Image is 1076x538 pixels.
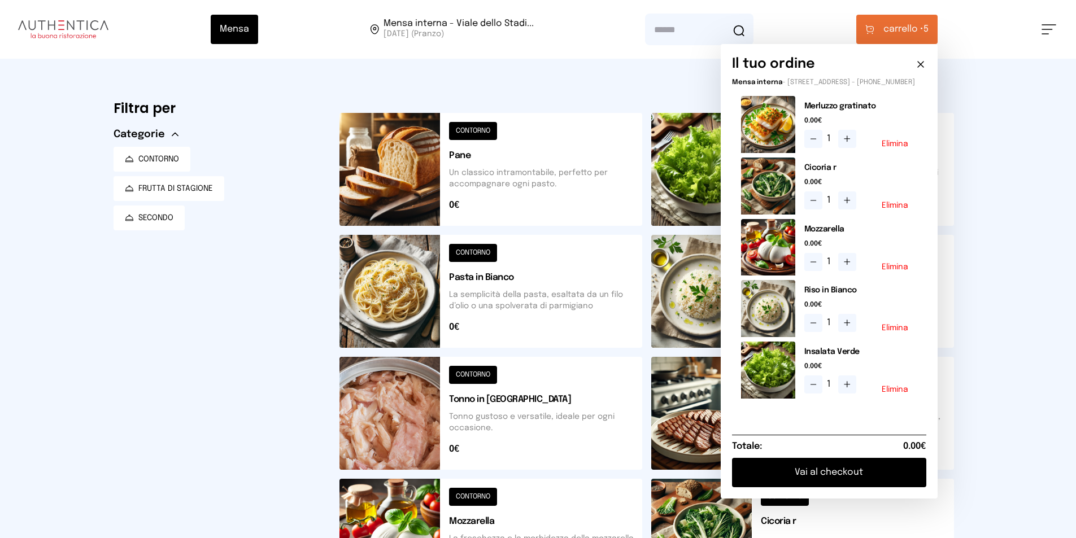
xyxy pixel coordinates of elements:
span: 0.00€ [903,440,926,453]
span: 1 [827,316,834,330]
h2: Merluzzo gratinato [804,100,917,112]
span: Categorie [114,126,165,142]
span: SECONDO [138,212,173,224]
button: Vai al checkout [732,458,926,487]
button: Mensa [211,15,258,44]
span: CONTORNO [138,154,179,165]
h6: Totale: [732,440,762,453]
button: Elimina [882,140,908,148]
span: 0.00€ [804,178,917,187]
span: carrello • [883,23,923,36]
span: 5 [883,23,929,36]
button: Elimina [882,202,908,209]
span: 0.00€ [804,300,917,309]
h2: Cicoria r [804,162,917,173]
h6: Il tuo ordine [732,55,815,73]
img: logo.8f33a47.png [18,20,108,38]
h2: Insalata Verde [804,346,917,357]
span: 0.00€ [804,116,917,125]
p: - [STREET_ADDRESS] - [PHONE_NUMBER] [732,78,926,87]
button: FRUTTA DI STAGIONE [114,176,224,201]
span: 1 [827,132,834,146]
img: media [741,219,795,276]
button: Elimina [882,386,908,393]
span: 0.00€ [804,362,917,371]
span: 1 [827,194,834,207]
span: [DATE] (Pranzo) [384,28,534,40]
button: CONTORNO [114,147,190,172]
span: Viale dello Stadio, 77, 05100 Terni TR, Italia [384,19,534,40]
img: media [741,158,795,215]
button: Elimina [882,263,908,271]
span: FRUTTA DI STAGIONE [138,183,213,194]
h2: Mozzarella [804,224,917,235]
button: carrello •5 [856,15,938,44]
button: SECONDO [114,205,185,230]
span: 1 [827,378,834,391]
button: Categorie [114,126,178,142]
span: 1 [827,255,834,269]
span: Mensa interna [732,79,782,86]
img: media [741,342,795,399]
img: media [741,280,795,337]
h6: Filtra per [114,99,321,117]
h2: Riso in Bianco [804,285,917,296]
button: Elimina [882,324,908,332]
span: 0.00€ [804,239,917,248]
img: media [741,96,795,153]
